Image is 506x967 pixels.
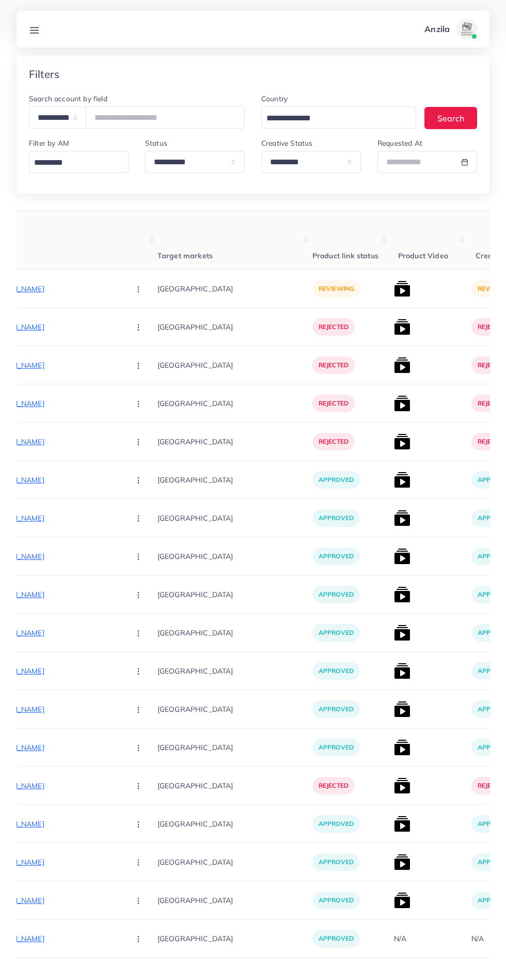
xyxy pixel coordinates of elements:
[312,356,355,374] p: rejected
[377,138,422,148] label: Requested At
[394,472,410,488] img: list product video
[312,433,355,450] p: rejected
[157,315,312,338] p: [GEOGRAPHIC_DATA]
[394,280,410,297] img: list product video
[394,701,410,718] img: list product video
[157,850,312,874] p: [GEOGRAPHIC_DATA]
[157,468,312,491] p: [GEOGRAPHIC_DATA]
[30,155,122,171] input: Search for option
[29,93,107,104] label: Search account by field
[312,318,355,336] p: rejected
[312,700,360,718] p: approved
[261,138,312,148] label: Creative Status
[157,506,312,529] p: [GEOGRAPHIC_DATA]
[261,106,416,129] div: Search for option
[312,509,360,527] p: approved
[312,395,355,412] p: rejected
[394,625,410,641] img: list product video
[394,854,410,870] img: list product video
[157,353,312,377] p: [GEOGRAPHIC_DATA]
[394,395,410,412] img: list product video
[394,586,410,603] img: list product video
[394,933,406,944] div: N/A
[394,319,410,335] img: list product video
[394,816,410,832] img: list product video
[157,659,312,682] p: [GEOGRAPHIC_DATA]
[394,357,410,373] img: list product video
[312,548,360,565] p: approved
[145,138,167,148] label: Status
[312,815,360,833] p: approved
[419,19,481,39] a: Anzilaavatar
[312,777,355,794] p: rejected
[394,777,410,794] img: list product video
[157,697,312,721] p: [GEOGRAPHIC_DATA]
[157,774,312,797] p: [GEOGRAPHIC_DATA]
[312,471,360,489] p: approved
[157,251,213,260] span: Target markets
[394,739,410,756] img: list product video
[157,430,312,453] p: [GEOGRAPHIC_DATA]
[312,739,360,756] p: approved
[394,433,410,450] img: list product video
[157,736,312,759] p: [GEOGRAPHIC_DATA]
[263,111,403,127] input: Search for option
[157,392,312,415] p: [GEOGRAPHIC_DATA]
[394,892,410,909] img: list product video
[471,933,484,944] div: N/A
[312,280,360,298] p: reviewing
[261,93,288,104] label: Country
[394,548,410,565] img: list product video
[312,892,360,909] p: approved
[312,251,378,260] span: Product link status
[424,23,450,35] p: Anzila
[456,19,477,39] img: avatar
[394,510,410,526] img: list product video
[157,927,312,950] p: [GEOGRAPHIC_DATA]
[29,151,129,173] div: Search for option
[157,888,312,912] p: [GEOGRAPHIC_DATA]
[394,663,410,679] img: list product video
[398,251,448,260] span: Product Video
[29,138,69,148] label: Filter by AM
[157,812,312,835] p: [GEOGRAPHIC_DATA]
[157,277,312,300] p: [GEOGRAPHIC_DATA]
[312,662,360,680] p: approved
[29,68,59,81] h4: Filters
[157,621,312,644] p: [GEOGRAPHIC_DATA]
[424,107,477,129] button: Search
[312,930,360,947] p: approved
[312,624,360,642] p: approved
[312,586,360,603] p: approved
[157,544,312,568] p: [GEOGRAPHIC_DATA]
[157,583,312,606] p: [GEOGRAPHIC_DATA]
[312,853,360,871] p: approved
